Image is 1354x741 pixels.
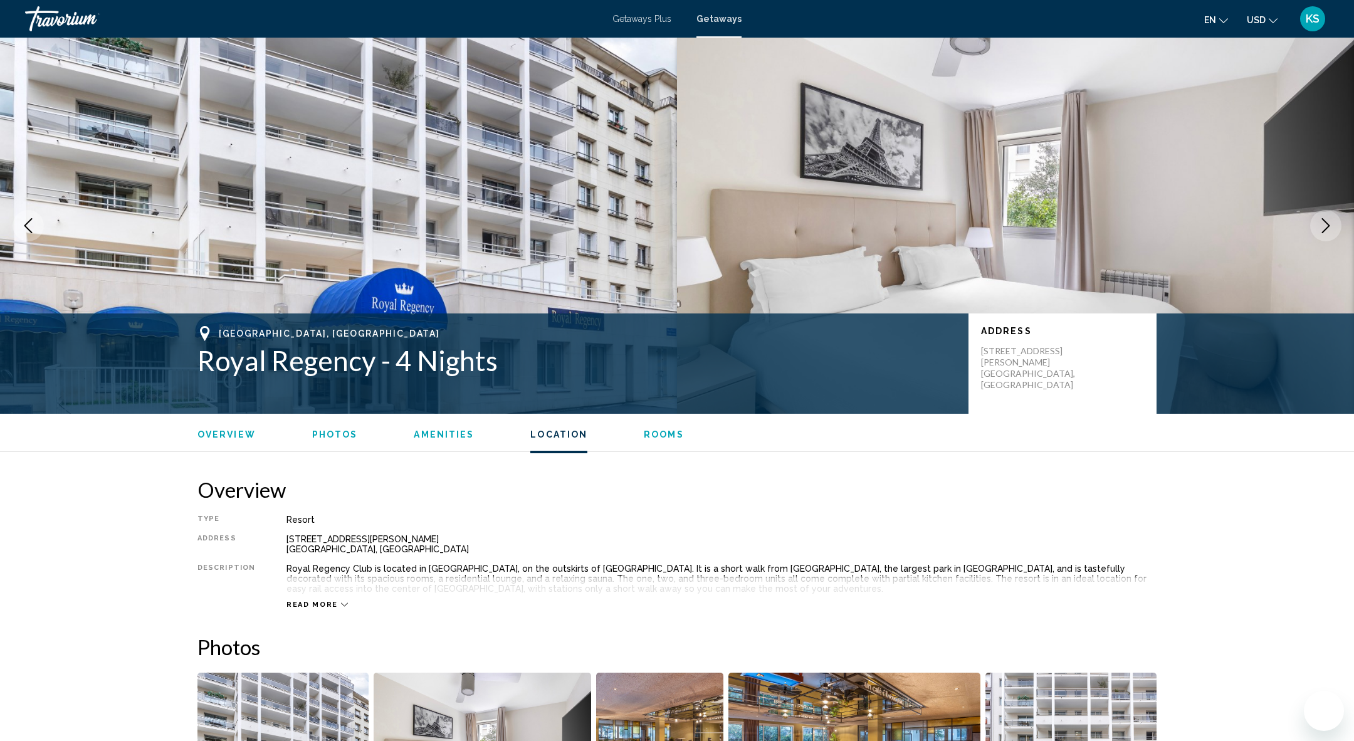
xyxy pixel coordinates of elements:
[414,429,474,440] button: Amenities
[13,210,44,241] button: Previous image
[1310,210,1341,241] button: Next image
[1304,691,1344,731] iframe: Кнопка запуска окна обмена сообщениями
[197,344,956,377] h1: Royal Regency - 4 Nights
[312,429,358,439] span: Photos
[197,429,256,440] button: Overview
[414,429,474,439] span: Amenities
[530,429,587,439] span: Location
[612,14,671,24] a: Getaways Plus
[286,600,348,609] button: Read more
[981,345,1081,391] p: [STREET_ADDRESS][PERSON_NAME] [GEOGRAPHIC_DATA], [GEOGRAPHIC_DATA]
[197,477,1157,502] h2: Overview
[197,564,255,594] div: Description
[286,534,1157,554] div: [STREET_ADDRESS][PERSON_NAME] [GEOGRAPHIC_DATA], [GEOGRAPHIC_DATA]
[1204,11,1228,29] button: Change language
[1247,11,1278,29] button: Change currency
[1204,15,1216,25] span: en
[25,6,600,31] a: Travorium
[286,601,338,609] span: Read more
[197,534,255,554] div: Address
[1306,13,1320,25] span: KS
[644,429,684,440] button: Rooms
[981,326,1144,336] p: Address
[312,429,358,440] button: Photos
[530,429,587,440] button: Location
[286,564,1157,594] div: Royal Regency Club is located in [GEOGRAPHIC_DATA], on the outskirts of [GEOGRAPHIC_DATA]. It is ...
[286,515,1157,525] div: Resort
[1247,15,1266,25] span: USD
[197,634,1157,660] h2: Photos
[644,429,684,439] span: Rooms
[197,429,256,439] span: Overview
[696,14,742,24] a: Getaways
[197,515,255,525] div: Type
[219,328,439,339] span: [GEOGRAPHIC_DATA], [GEOGRAPHIC_DATA]
[1296,6,1329,32] button: User Menu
